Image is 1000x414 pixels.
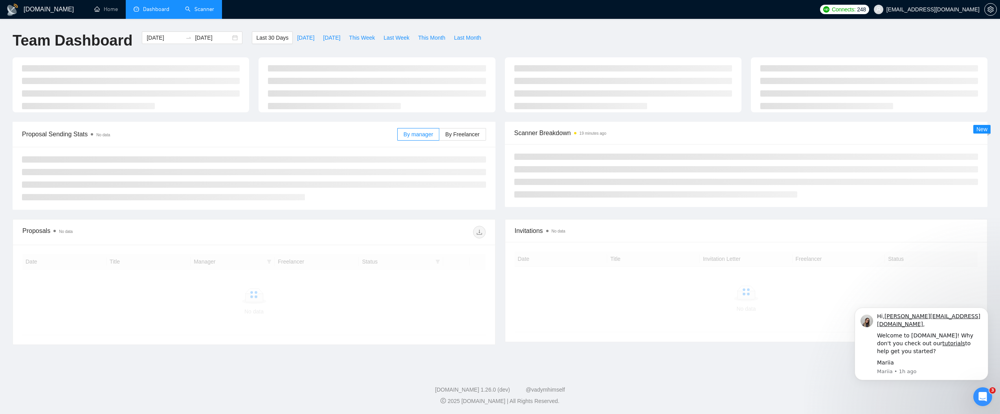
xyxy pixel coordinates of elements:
button: Last Week [379,31,414,44]
input: Start date [147,33,182,42]
a: [DOMAIN_NAME] 1.26.0 (dev) [435,387,510,393]
span: Proposal Sending Stats [22,129,397,139]
span: Scanner Breakdown [514,128,978,138]
span: copyright [440,398,446,403]
button: [DATE] [319,31,345,44]
a: tutorials [99,37,122,43]
div: Hi, , [34,9,139,24]
span: Last Month [454,33,481,42]
span: [DATE] [297,33,314,42]
span: Last 30 Days [256,33,288,42]
p: Message from Mariia, sent 1h ago [34,64,139,71]
span: user [876,7,881,12]
time: 19 minutes ago [580,131,606,136]
span: This Month [418,33,445,42]
input: End date [195,33,231,42]
a: setting [984,6,997,13]
span: No data [96,133,110,137]
a: @vadymhimself [526,387,565,393]
button: This Month [414,31,450,44]
img: Profile image for Mariia [18,11,30,24]
div: message notification from Mariia, 1h ago. Hi, andrew.designer@swipex.ua, Welcome to GigRadar.io! ... [12,4,145,77]
img: logo [6,4,19,16]
span: Invitations [515,226,978,236]
a: homeHome [94,6,118,13]
a: searchScanner [185,6,214,13]
span: Last Week [383,33,409,42]
button: Last Month [450,31,485,44]
span: No data [552,229,565,233]
span: No data [59,229,73,234]
a: [PERSON_NAME][EMAIL_ADDRESS][DOMAIN_NAME] [34,9,138,24]
span: to [185,35,192,41]
span: 248 [857,5,866,14]
img: upwork-logo.png [823,6,829,13]
span: Dashboard [143,6,169,13]
div: Mariia [34,55,139,63]
button: Last 30 Days [252,31,293,44]
button: This Week [345,31,379,44]
div: Welcome to [DOMAIN_NAME]! Why don't you check out our to help get you started? [34,28,139,51]
span: By manager [404,131,433,137]
div: Proposals [22,226,254,238]
iframe: Intercom notifications message [843,304,1000,393]
div: Message content [34,9,139,63]
span: By Freelancer [445,131,479,137]
span: [DATE] [323,33,340,42]
span: 3 [989,387,996,394]
button: setting [984,3,997,16]
span: swap-right [185,35,192,41]
button: [DATE] [293,31,319,44]
span: This Week [349,33,375,42]
iframe: Intercom live chat [973,387,992,406]
span: dashboard [134,6,139,12]
h1: Team Dashboard [13,31,132,50]
span: setting [985,6,996,13]
span: Connects: [832,5,855,14]
span: New [976,126,987,132]
div: 2025 [DOMAIN_NAME] | All Rights Reserved. [6,397,994,405]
